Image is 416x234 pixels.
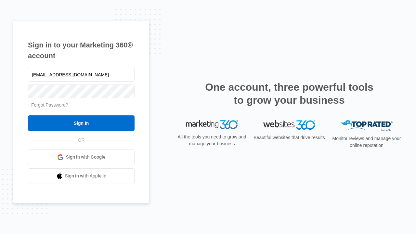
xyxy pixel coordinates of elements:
[73,137,89,144] span: OR
[263,120,315,130] img: Websites 360
[203,81,375,107] h2: One account, three powerful tools to grow your business
[66,154,106,161] span: Sign in with Google
[28,149,135,165] a: Sign in with Google
[330,135,403,149] p: Monitor reviews and manage your online reputation
[28,115,135,131] input: Sign In
[253,134,326,141] p: Beautiful websites that drive results
[31,102,68,108] a: Forgot Password?
[28,68,135,82] input: Email
[186,120,238,129] img: Marketing 360
[28,40,135,61] h1: Sign in to your Marketing 360® account
[28,168,135,184] a: Sign in with Apple Id
[341,120,393,131] img: Top Rated Local
[175,134,248,147] p: All the tools you need to grow and manage your business
[65,173,107,179] span: Sign in with Apple Id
